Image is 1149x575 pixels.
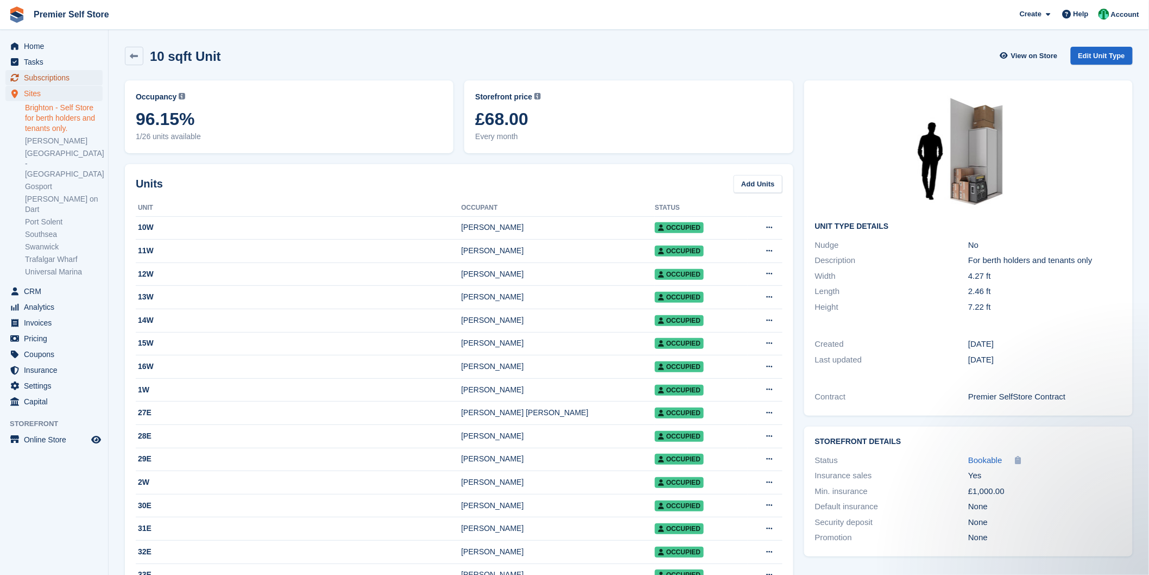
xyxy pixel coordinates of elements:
span: View on Store [1011,51,1058,61]
span: Occupied [655,338,704,349]
a: menu [5,315,103,330]
div: No [968,239,1122,252]
div: [PERSON_NAME] [461,315,655,326]
span: Tasks [24,54,89,70]
div: [PERSON_NAME] [461,361,655,372]
span: Help [1074,9,1089,20]
a: menu [5,39,103,54]
a: View on Store [999,47,1062,65]
div: 31E [136,523,461,534]
span: Online Store [24,432,89,447]
div: [DATE] [968,354,1122,366]
span: Home [24,39,89,54]
span: Create [1020,9,1041,20]
div: [PERSON_NAME] [461,500,655,511]
img: Peter Pring [1099,9,1109,20]
span: Subscriptions [24,70,89,85]
th: Status [655,199,748,217]
span: Occupied [655,523,704,534]
span: Capital [24,394,89,409]
span: 96.15% [136,109,443,129]
h2: Storefront Details [815,437,1122,446]
span: Occupied [655,361,704,372]
span: Occupied [655,477,704,488]
span: Every month [475,131,782,142]
div: Contract [815,391,969,403]
div: Created [815,338,969,351]
div: [PERSON_NAME] [461,430,655,442]
span: Occupied [655,246,704,257]
span: Occupancy [136,91,176,103]
a: Bookable [968,454,1002,467]
a: Trafalgar Wharf [25,254,103,265]
h2: 10 sqft Unit [150,49,221,64]
span: Storefront price [475,91,532,103]
h2: Unit Type details [815,222,1122,231]
span: 1/26 units available [136,131,443,142]
div: Last updated [815,354,969,366]
div: [PERSON_NAME] [461,268,655,280]
div: [PERSON_NAME] [461,337,655,349]
div: 28E [136,430,461,442]
span: Invoices [24,315,89,330]
span: Occupied [655,454,704,465]
div: 12W [136,268,461,280]
a: menu [5,432,103,447]
div: Insurance sales [815,470,969,482]
a: Edit Unit Type [1071,47,1133,65]
div: 10W [136,222,461,233]
span: £68.00 [475,109,782,129]
a: menu [5,54,103,70]
a: menu [5,284,103,299]
div: £1,000.00 [968,485,1122,498]
h2: Units [136,176,163,192]
th: Unit [136,199,461,217]
span: Occupied [655,408,704,418]
div: 30E [136,500,461,511]
a: menu [5,331,103,346]
div: Height [815,301,969,314]
div: [PERSON_NAME] [461,546,655,558]
div: Width [815,270,969,283]
span: Occupied [655,315,704,326]
div: Status [815,454,969,467]
th: Occupant [461,199,655,217]
div: 7.22 ft [968,301,1122,314]
a: Add Units [734,175,782,193]
div: 14W [136,315,461,326]
div: Length [815,285,969,298]
div: Default insurance [815,501,969,513]
span: Storefront [10,418,108,429]
span: Occupied [655,292,704,303]
div: None [968,501,1122,513]
div: Min. insurance [815,485,969,498]
span: Occupied [655,501,704,511]
div: Nudge [815,239,969,252]
img: icon-info-grey-7440780725fd019a000dd9b08b2336e03edf1995a4989e88bcd33f0948082b44.svg [179,93,185,99]
div: 13W [136,291,461,303]
div: Promotion [815,532,969,544]
div: [PERSON_NAME] [461,477,655,488]
div: For berth holders and tenants only [968,254,1122,267]
a: menu [5,362,103,378]
a: Brighton - Self Store for berth holders and tenants only. [25,103,103,134]
a: menu [5,394,103,409]
a: Swanwick [25,242,103,252]
a: Preview store [90,433,103,446]
a: Universal Marina [25,267,103,277]
div: [PERSON_NAME] [461,222,655,233]
div: 29E [136,453,461,465]
span: Bookable [968,455,1002,465]
span: Pricing [24,331,89,346]
div: None [968,532,1122,544]
a: menu [5,347,103,362]
a: Premier Self Store [29,5,113,23]
div: None [968,516,1122,529]
div: [PERSON_NAME] [461,245,655,257]
span: Occupied [655,269,704,280]
div: 2W [136,477,461,488]
a: [PERSON_NAME] [25,136,103,146]
a: menu [5,378,103,393]
span: Coupons [24,347,89,362]
span: Occupied [655,222,704,233]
